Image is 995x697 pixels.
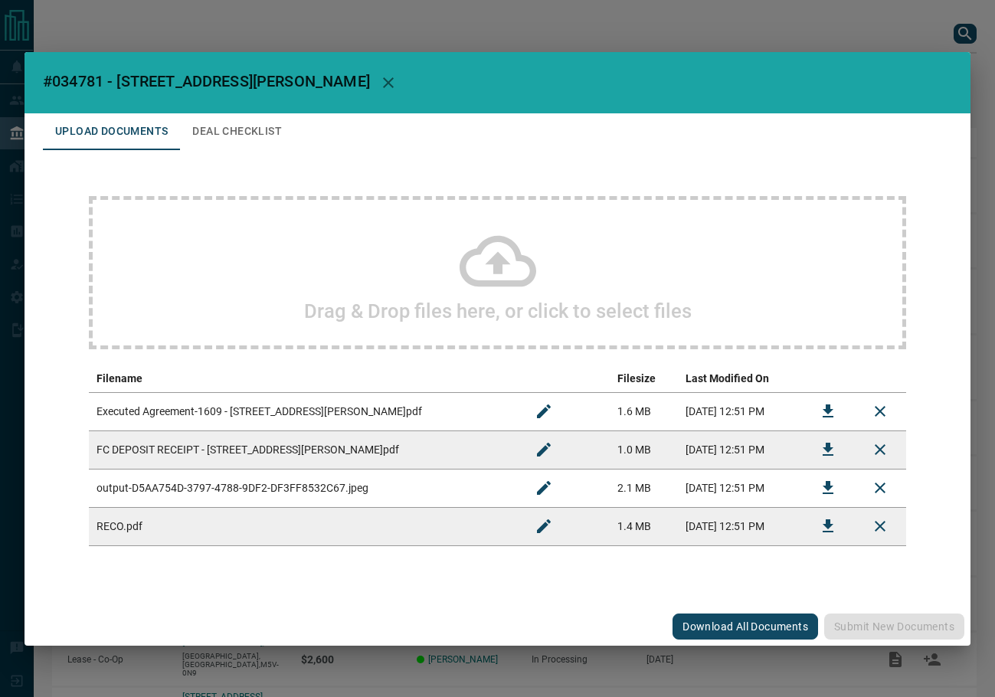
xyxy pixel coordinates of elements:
[43,113,180,150] button: Upload Documents
[89,469,518,507] td: output-D5AA754D-3797-4788-9DF2-DF3FF8532C67.jpeg
[89,430,518,469] td: FC DEPOSIT RECEIPT - [STREET_ADDRESS][PERSON_NAME]pdf
[304,299,692,322] h2: Drag & Drop files here, or click to select files
[89,392,518,430] td: Executed Agreement-1609 - [STREET_ADDRESS][PERSON_NAME]pdf
[525,470,562,506] button: Rename
[678,507,802,545] td: [DATE] 12:51 PM
[810,470,846,506] button: Download
[678,392,802,430] td: [DATE] 12:51 PM
[673,614,818,640] button: Download All Documents
[862,470,898,506] button: Remove File
[180,113,294,150] button: Deal Checklist
[525,508,562,545] button: Rename
[43,72,370,90] span: #034781 - [STREET_ADDRESS][PERSON_NAME]
[518,365,610,393] th: edit column
[610,392,677,430] td: 1.6 MB
[525,393,562,430] button: Rename
[802,365,854,393] th: download action column
[89,196,906,349] div: Drag & Drop files here, or click to select files
[89,507,518,545] td: RECO.pdf
[862,508,898,545] button: Remove File
[854,365,906,393] th: delete file action column
[89,365,518,393] th: Filename
[810,431,846,468] button: Download
[678,365,802,393] th: Last Modified On
[610,365,677,393] th: Filesize
[678,430,802,469] td: [DATE] 12:51 PM
[610,469,677,507] td: 2.1 MB
[810,508,846,545] button: Download
[678,469,802,507] td: [DATE] 12:51 PM
[610,507,677,545] td: 1.4 MB
[525,431,562,468] button: Rename
[610,430,677,469] td: 1.0 MB
[810,393,846,430] button: Download
[862,431,898,468] button: Remove File
[862,393,898,430] button: Remove File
